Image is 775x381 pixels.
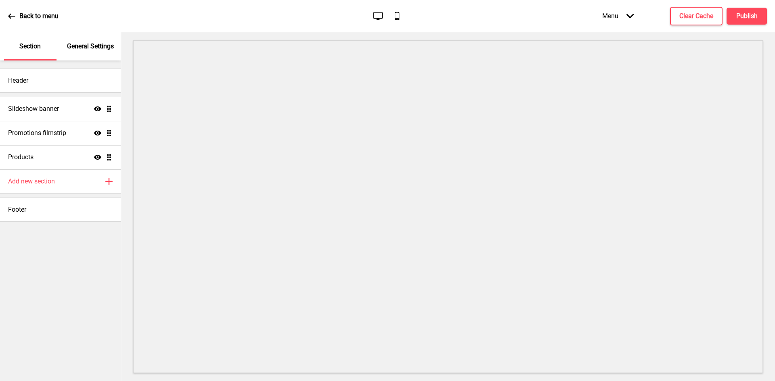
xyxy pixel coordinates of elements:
h4: Clear Cache [679,12,713,21]
h4: Promotions filmstrip [8,129,66,137]
p: Section [19,42,41,51]
p: Back to menu [19,12,59,21]
button: Publish [727,8,767,25]
p: General Settings [67,42,114,51]
h4: Publish [736,12,758,21]
h4: Slideshow banner [8,104,59,113]
h4: Add new section [8,177,55,186]
h4: Header [8,76,28,85]
h4: Products [8,153,34,162]
div: Menu [594,4,642,28]
button: Clear Cache [670,7,723,25]
a: Back to menu [8,5,59,27]
h4: Footer [8,205,26,214]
